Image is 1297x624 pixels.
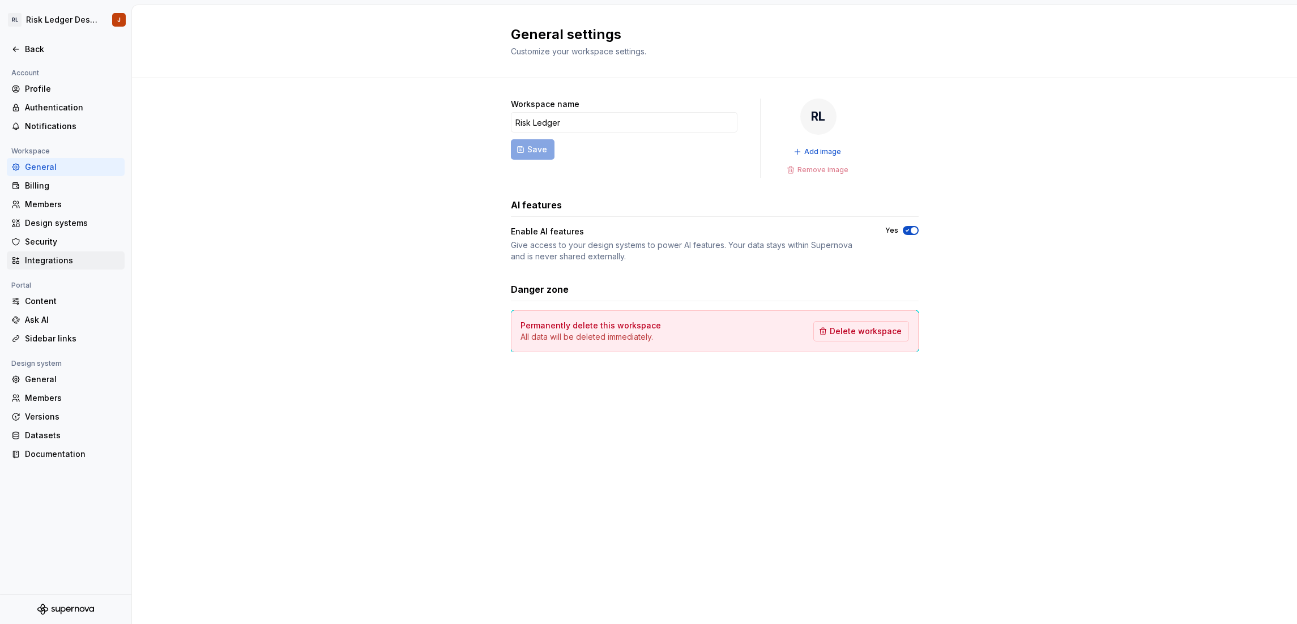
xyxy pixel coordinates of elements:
[7,195,125,213] a: Members
[7,279,36,292] div: Portal
[7,80,125,98] a: Profile
[25,255,120,266] div: Integrations
[117,15,121,24] div: J
[804,147,841,156] span: Add image
[25,314,120,326] div: Ask AI
[8,13,22,27] div: RL
[7,311,125,329] a: Ask AI
[830,326,902,337] span: Delete workspace
[520,331,661,343] p: All data will be deleted immediately.
[2,7,129,32] button: RLRisk Ledger Design SystemJ
[7,66,44,80] div: Account
[885,226,898,235] label: Yes
[25,411,120,422] div: Versions
[7,445,125,463] a: Documentation
[7,408,125,426] a: Versions
[7,330,125,348] a: Sidebar links
[26,14,99,25] div: Risk Ledger Design System
[25,121,120,132] div: Notifications
[7,144,54,158] div: Workspace
[25,199,120,210] div: Members
[25,374,120,385] div: General
[7,99,125,117] a: Authentication
[25,102,120,113] div: Authentication
[511,283,569,296] h3: Danger zone
[25,448,120,460] div: Documentation
[25,333,120,344] div: Sidebar links
[7,40,125,58] a: Back
[7,233,125,251] a: Security
[25,392,120,404] div: Members
[520,320,661,331] h4: Permanently delete this workspace
[7,177,125,195] a: Billing
[7,158,125,176] a: General
[790,144,846,160] button: Add image
[511,25,905,44] h2: General settings
[7,389,125,407] a: Members
[25,180,120,191] div: Billing
[7,426,125,445] a: Datasets
[7,292,125,310] a: Content
[511,226,584,237] div: Enable AI features
[25,296,120,307] div: Content
[7,117,125,135] a: Notifications
[813,321,909,341] button: Delete workspace
[511,99,579,110] label: Workspace name
[800,99,837,135] div: RL
[511,46,646,56] span: Customize your workspace settings.
[511,198,562,212] h3: AI features
[7,214,125,232] a: Design systems
[25,430,120,441] div: Datasets
[511,240,865,262] div: Give access to your design systems to power AI features. Your data stays within Supernova and is ...
[7,251,125,270] a: Integrations
[25,44,120,55] div: Back
[25,161,120,173] div: General
[7,357,66,370] div: Design system
[25,217,120,229] div: Design systems
[37,604,94,615] svg: Supernova Logo
[25,83,120,95] div: Profile
[25,236,120,247] div: Security
[7,370,125,388] a: General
